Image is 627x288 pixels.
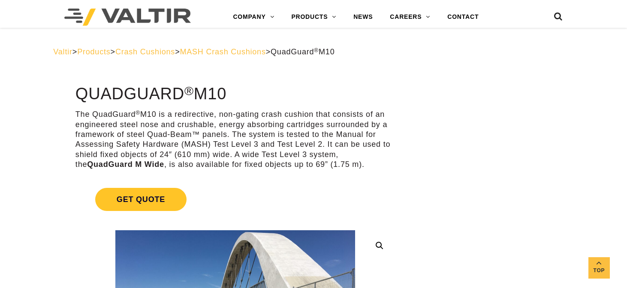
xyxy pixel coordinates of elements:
img: Valtir [64,9,191,26]
a: NEWS [345,9,381,26]
div: > > > > [53,47,573,57]
a: COMPANY [224,9,283,26]
a: Crash Cushions [115,48,175,56]
span: Get Quote [95,188,187,211]
sup: ® [184,84,194,98]
sup: ® [136,110,140,116]
h1: QuadGuard M10 [75,85,395,103]
p: The QuadGuard M10 is a redirective, non-gating crash cushion that consists of an engineered steel... [75,110,395,169]
a: Products [77,48,110,56]
span: Top [588,266,610,276]
a: CAREERS [381,9,439,26]
a: Valtir [53,48,72,56]
a: Get Quote [75,178,395,221]
strong: QuadGuard M Wide [87,160,164,169]
a: MASH Crash Cushions [180,48,265,56]
span: QuadGuard M10 [271,48,335,56]
a: Top [588,257,610,279]
a: PRODUCTS [283,9,345,26]
a: CONTACT [439,9,487,26]
sup: ® [314,47,319,53]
